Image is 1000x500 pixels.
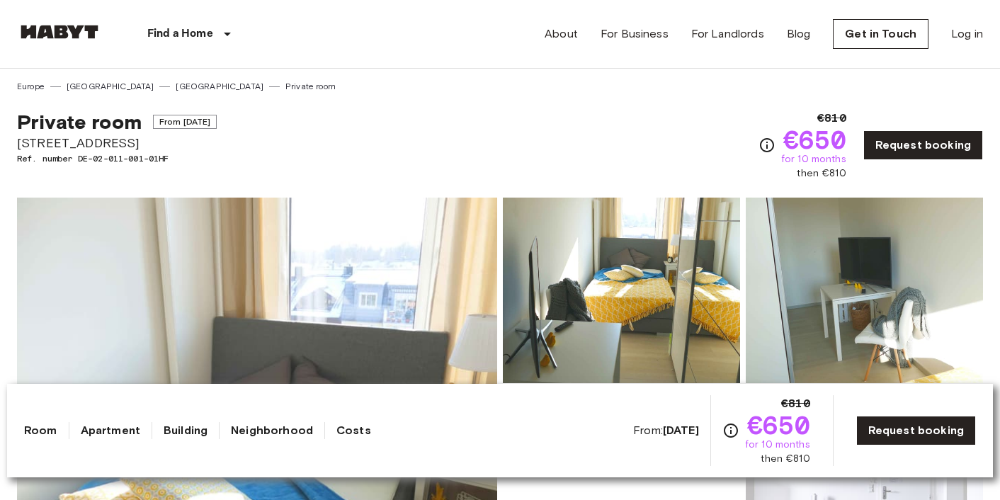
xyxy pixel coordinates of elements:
[761,452,809,466] span: then €810
[545,25,578,42] a: About
[17,152,217,165] span: Ref. number DE-02-011-001-01HF
[951,25,983,42] a: Log in
[601,25,669,42] a: For Business
[81,422,140,439] a: Apartment
[663,424,699,437] b: [DATE]
[797,166,846,181] span: then €810
[336,422,371,439] a: Costs
[231,422,313,439] a: Neighborhood
[746,198,983,383] img: Picture of unit DE-02-011-001-01HF
[747,412,810,438] span: €650
[153,115,217,129] span: From [DATE]
[17,25,102,39] img: Habyt
[691,25,764,42] a: For Landlords
[781,152,846,166] span: for 10 months
[164,422,208,439] a: Building
[781,395,810,412] span: €810
[833,19,928,49] a: Get in Touch
[147,25,213,42] p: Find a Home
[787,25,811,42] a: Blog
[176,80,263,93] a: [GEOGRAPHIC_DATA]
[17,134,217,152] span: [STREET_ADDRESS]
[722,422,739,439] svg: Check cost overview for full price breakdown. Please note that discounts apply to new joiners onl...
[17,110,142,134] span: Private room
[863,130,983,160] a: Request booking
[758,137,775,154] svg: Check cost overview for full price breakdown. Please note that discounts apply to new joiners onl...
[285,80,336,93] a: Private room
[17,80,45,93] a: Europe
[67,80,154,93] a: [GEOGRAPHIC_DATA]
[24,422,57,439] a: Room
[783,127,846,152] span: €650
[745,438,810,452] span: for 10 months
[503,198,740,383] img: Picture of unit DE-02-011-001-01HF
[817,110,846,127] span: €810
[856,416,976,445] a: Request booking
[633,423,699,438] span: From:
